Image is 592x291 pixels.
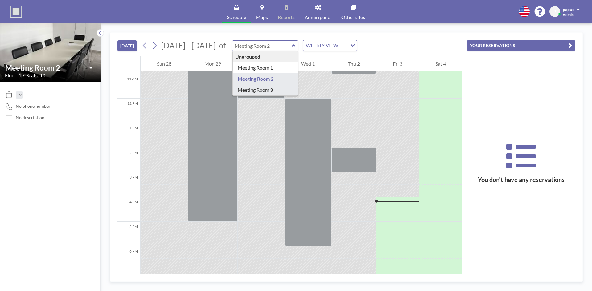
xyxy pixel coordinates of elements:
[305,15,331,20] span: Admin panel
[341,15,365,20] span: Other sites
[553,9,556,14] span: P
[5,63,89,72] input: Meeting Room 2
[305,42,339,50] span: WEEKLY VIEW
[232,41,292,51] input: Meeting Room 2
[117,172,140,197] div: 3 PM
[233,51,298,62] div: Ungrouped
[16,115,44,120] div: No description
[10,6,22,18] img: organization-logo
[117,74,140,99] div: 11 AM
[233,62,298,73] div: Meeting Room 1
[117,40,137,51] button: [DATE]
[23,74,25,78] span: •
[227,15,246,20] span: Schedule
[419,56,462,71] div: Sat 4
[303,40,357,51] div: Search for option
[5,72,21,79] span: Floor: 1
[117,197,140,222] div: 4 PM
[376,56,419,71] div: Fri 3
[285,56,331,71] div: Wed 1
[141,56,188,71] div: Sun 28
[161,41,216,50] span: [DATE] - [DATE]
[17,93,22,97] span: TV
[117,222,140,246] div: 5 PM
[16,103,51,109] span: No phone number
[26,72,45,79] span: Seats: 10
[563,12,574,17] span: Admin
[467,40,575,51] button: YOUR RESERVATIONS
[331,56,376,71] div: Thu 2
[117,123,140,148] div: 1 PM
[117,148,140,172] div: 2 PM
[256,15,268,20] span: Maps
[340,42,347,50] input: Search for option
[117,99,140,123] div: 12 PM
[233,73,298,84] div: Meeting Room 2
[219,41,226,50] span: of
[278,15,295,20] span: Reports
[563,7,574,12] span: papuc
[467,176,575,184] h3: You don’t have any reservations
[188,56,237,71] div: Mon 29
[233,84,298,95] div: Meeting Room 3
[117,246,140,271] div: 6 PM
